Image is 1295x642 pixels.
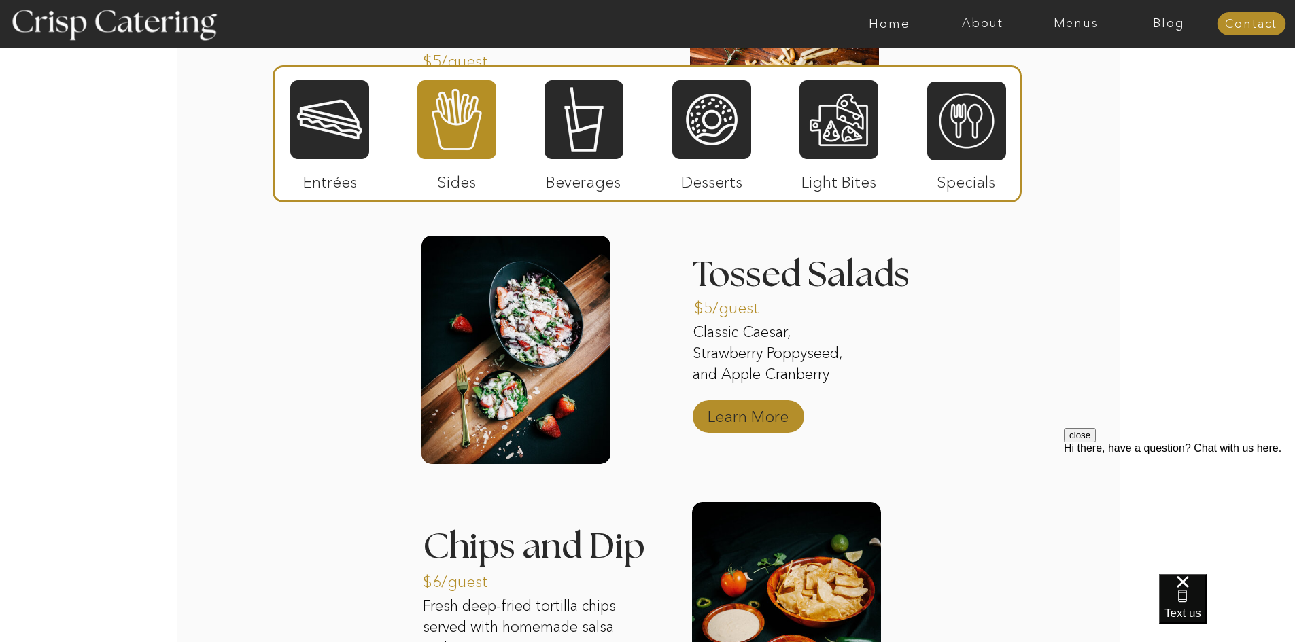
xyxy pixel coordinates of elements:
iframe: podium webchat widget bubble [1159,574,1295,642]
p: Sides [411,159,502,198]
iframe: podium webchat widget prompt [1064,428,1295,591]
p: $5/guest [694,285,784,324]
p: Classic Caesar, Strawberry Poppyseed, and Apple Cranberry [693,322,861,387]
p: Light Bites [794,159,884,198]
p: Specials [921,159,1012,198]
a: Contact [1217,18,1285,31]
a: About [936,17,1029,31]
p: $5/guest [423,38,513,77]
a: Blog [1122,17,1215,31]
p: Desserts [667,159,757,198]
p: Entrées [285,159,375,198]
a: Menus [1029,17,1122,31]
a: Learn More [703,393,793,433]
p: Beverages [538,159,629,198]
h3: Chips and Dip [423,529,657,546]
a: Home [843,17,936,31]
p: $6/guest [423,558,513,598]
h3: Tossed Salads [693,257,925,291]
